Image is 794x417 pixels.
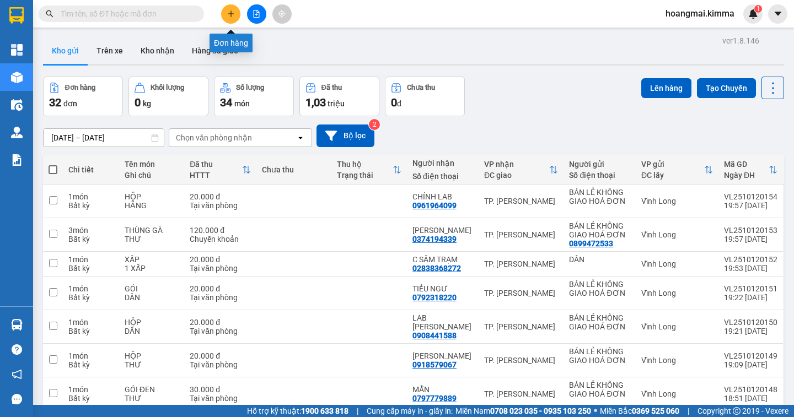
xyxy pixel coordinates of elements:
[484,322,559,331] div: TP. [PERSON_NAME]
[484,230,559,239] div: TP. [PERSON_NAME]
[412,264,461,273] div: 02838368272
[688,405,689,417] span: |
[305,96,326,109] span: 1,03
[234,99,250,108] span: món
[43,77,123,116] button: Đơn hàng32đơn
[412,172,473,181] div: Số điện thoại
[724,284,777,293] div: VL2510120151
[68,318,114,327] div: 1 món
[88,37,132,64] button: Trên xe
[190,235,251,243] div: Chuyển khoản
[190,327,251,335] div: Tại văn phòng
[412,351,473,360] div: THẢO VŨ
[299,77,379,116] button: Đã thu1,03 triệu
[724,255,777,264] div: VL2510120152
[65,84,95,91] div: Đơn hàng
[43,37,88,64] button: Kho gửi
[412,293,457,302] div: 0792318220
[641,230,713,239] div: Vĩnh Long
[190,394,251,403] div: Tại văn phòng
[641,171,704,180] div: ĐC lấy
[68,327,114,335] div: Bất kỳ
[132,37,183,64] button: Kho nhận
[321,84,342,91] div: Đã thu
[125,201,179,210] div: HẰNG
[68,394,114,403] div: Bất kỳ
[125,255,179,264] div: XẤP
[125,192,179,201] div: HỘP
[12,344,22,355] span: question-circle
[569,280,630,297] div: BÁN LẺ KHÔNG GIAO HOÁ ĐƠN
[227,10,235,18] span: plus
[262,165,326,174] div: Chưa thu
[385,77,465,116] button: Chưa thu0đ
[756,5,760,13] span: 1
[569,221,630,239] div: BÁN LẺ KHÔNG GIAO HOÁ ĐƠN
[190,351,251,360] div: 20.000 đ
[190,385,251,394] div: 30.000 đ
[68,226,114,235] div: 3 món
[68,385,114,394] div: 1 món
[11,127,23,138] img: warehouse-icon
[391,96,397,109] span: 0
[46,10,53,18] span: search
[455,405,591,417] span: Miền Nam
[594,409,597,413] span: ⚪️
[337,160,393,169] div: Thu hộ
[484,259,559,268] div: TP. [PERSON_NAME]
[296,133,305,142] svg: open
[301,407,348,415] strong: 1900 633 818
[253,10,260,18] span: file-add
[125,284,179,293] div: GÓI
[125,327,179,335] div: DÂN
[484,171,550,180] div: ĐC giao
[484,160,550,169] div: VP nhận
[412,331,457,340] div: 0908441588
[569,381,630,398] div: BÁN LẺ KHÔNG GIAO HOÁ ĐƠN
[773,9,783,19] span: caret-down
[190,293,251,302] div: Tại văn phòng
[190,318,251,327] div: 20.000 đ
[724,327,777,335] div: 19:21 [DATE]
[125,385,179,394] div: GÓI ĐEN
[68,201,114,210] div: Bất kỳ
[220,96,232,109] span: 34
[272,4,292,24] button: aim
[412,192,473,201] div: CHÍNH LAB
[337,171,393,180] div: Trạng thái
[697,78,756,98] button: Tạo Chuyến
[367,405,453,417] span: Cung cấp máy in - giấy in:
[190,360,251,369] div: Tại văn phòng
[9,7,24,24] img: logo-vxr
[12,369,22,380] span: notification
[412,226,473,235] div: HOÀNG PHÚC
[724,293,777,302] div: 19:22 [DATE]
[184,155,256,185] th: Toggle SortBy
[490,407,591,415] strong: 0708 023 035 - 0935 103 250
[11,99,23,111] img: warehouse-icon
[49,96,61,109] span: 32
[190,192,251,201] div: 20.000 đ
[369,119,380,130] sup: 2
[724,226,777,235] div: VL2510120153
[135,96,141,109] span: 0
[125,171,179,180] div: Ghi chú
[328,99,345,108] span: triệu
[190,171,242,180] div: HTTT
[569,188,630,205] div: BÁN LẺ KHÔNG GIAO HOÁ ĐƠN
[278,10,286,18] span: aim
[125,360,179,369] div: THƯ
[143,99,151,108] span: kg
[569,160,630,169] div: Người gửi
[484,289,559,297] div: TP. [PERSON_NAME]
[68,284,114,293] div: 1 món
[412,385,473,394] div: MẪN
[412,159,473,167] div: Người nhận
[11,154,23,166] img: solution-icon
[214,77,294,116] button: Số lượng34món
[190,201,251,210] div: Tại văn phòng
[724,171,769,180] div: Ngày ĐH
[68,255,114,264] div: 1 món
[68,360,114,369] div: Bất kỳ
[61,8,191,20] input: Tìm tên, số ĐT hoặc mã đơn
